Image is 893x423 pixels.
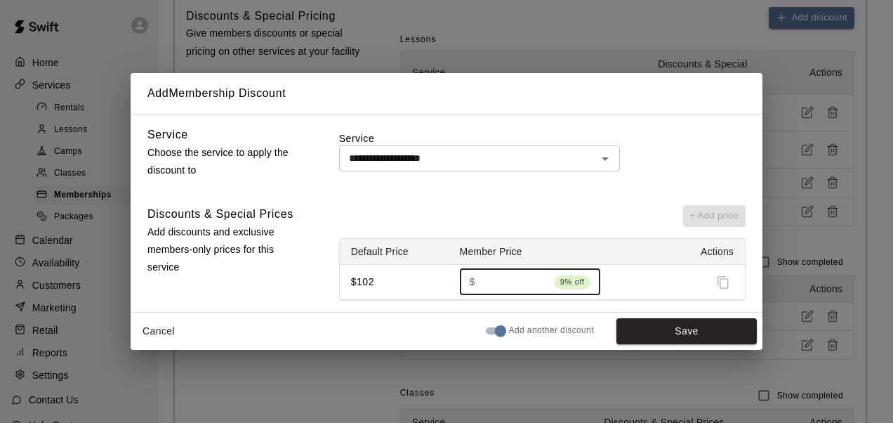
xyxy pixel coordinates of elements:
th: Default Price [340,239,449,265]
span: Add another discount [509,324,594,338]
p: Choose the service to apply the discount to [147,144,303,179]
span: 9% off [555,275,590,289]
button: Open [595,149,615,169]
h6: Service [147,126,188,144]
button: Save [616,318,757,344]
button: Cancel [136,318,181,344]
p: $102 [351,275,437,289]
th: Actions [670,239,745,265]
th: Member Price [449,239,670,265]
h6: Discounts & Special Prices [147,205,293,223]
label: Service [339,131,746,145]
p: $ [470,275,475,289]
p: Add discounts and exclusive members-only prices for this service [147,223,303,277]
h2: Add Membership Discount [131,73,762,114]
